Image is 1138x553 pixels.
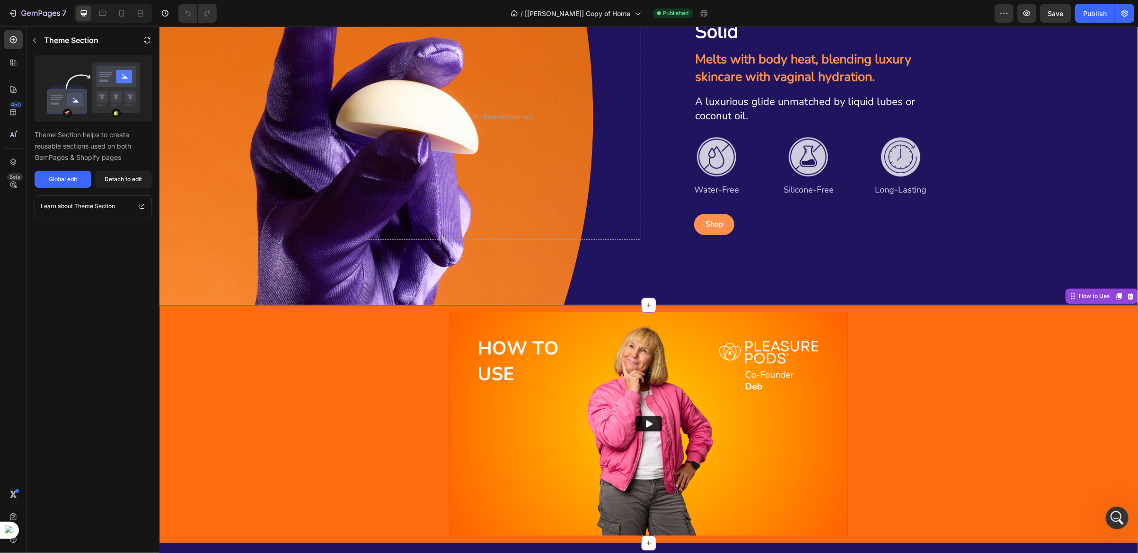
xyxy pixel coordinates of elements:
p: 7 [62,8,66,19]
img: Alt image [291,286,688,509]
button: Global edit [35,171,91,188]
p: Learn about [41,202,73,211]
p: Theme Section [44,35,98,46]
div: Beta [7,173,23,181]
button: Detach to edit [95,171,152,188]
span: [[PERSON_NAME]] Copy of Home [525,9,631,18]
p: Theme Section [74,202,115,211]
span: A luxurious glide unmatched by liquid lubes or coconut oil. [536,68,756,97]
span: Water-Free [535,158,580,169]
button: Publish [1075,4,1115,23]
img: gempages_494844557955957877-bf46be21-b807-4b8e-aecd-60fc106ce0e8.png [535,108,580,153]
a: Shop [535,187,575,209]
iframe: To enrich screen reader interactions, please activate Accessibility in Grammarly extension settings [159,26,1138,553]
span: Published [663,9,689,18]
div: 450 [9,101,23,108]
div: Undo/Redo [178,4,217,23]
div: Global edit [49,175,77,184]
p: Theme Section helps to create reusable sections used on both GemPages & Shopify pages [35,129,152,163]
div: Drop element here [324,87,374,94]
button: 7 [4,4,71,23]
span: Save [1048,9,1064,18]
button: Save [1040,4,1071,23]
div: Detach to edit [105,175,142,184]
span: Long-Lasting [715,158,767,169]
img: gempages_494844557955957877-bc27f8ec-99a3-4a34-89d9-6705f8924ce0.png [626,108,671,153]
iframe: Intercom live chat [1106,507,1129,529]
button: Play [476,390,503,405]
div: Publish [1083,9,1107,18]
span: Silicone-Free [624,158,674,169]
div: How to Use [917,265,952,274]
span: / [521,9,523,18]
p: Shop [546,191,564,205]
img: gempages_494844557955957877-63da9639-f41e-4c05-9a92-dd858cf2ccd3.png [719,108,764,153]
a: Learn about Theme Section [35,195,152,217]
